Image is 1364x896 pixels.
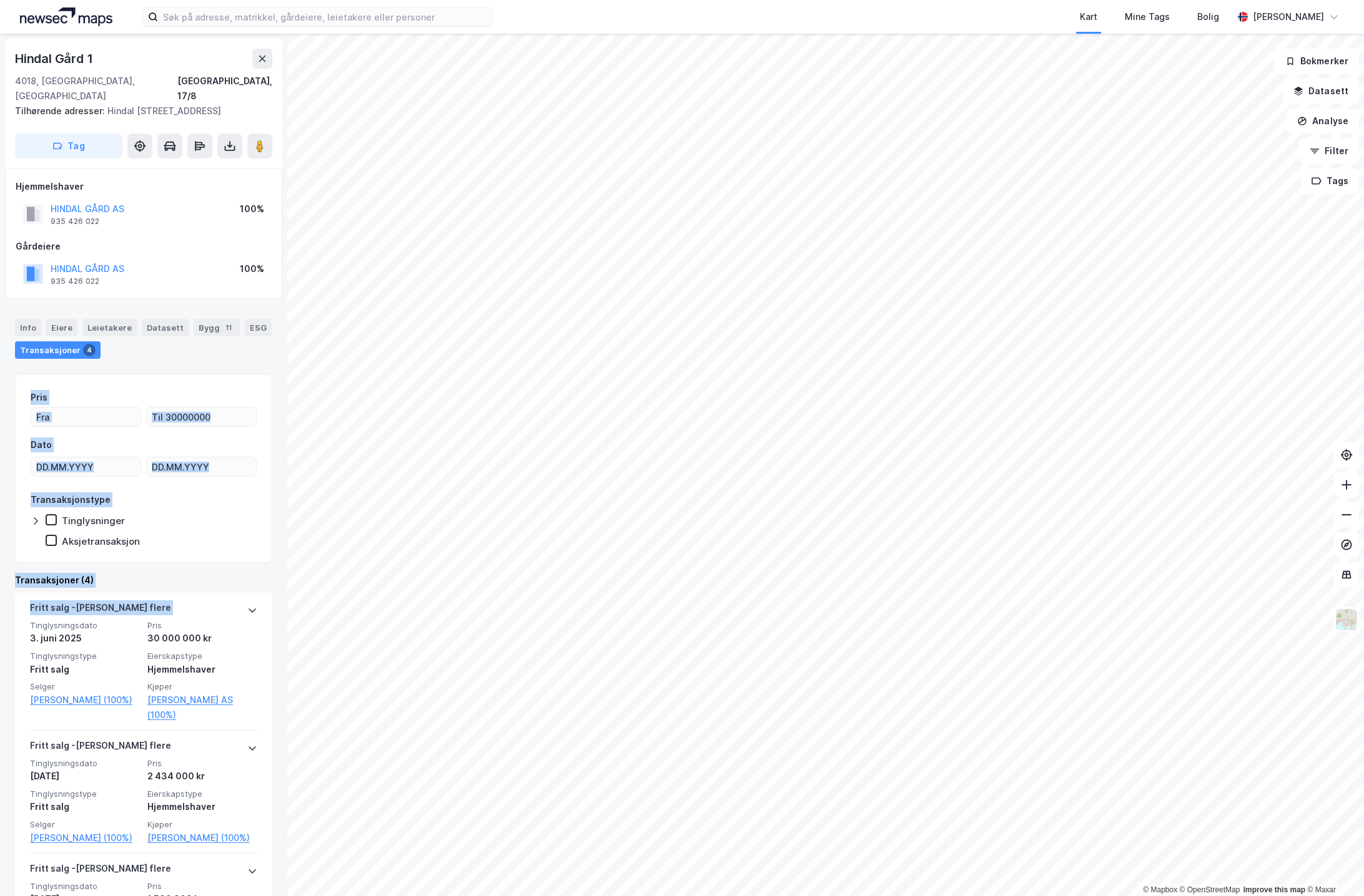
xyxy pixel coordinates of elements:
div: Eiere [46,319,77,336]
span: Tilhørende adresser: [15,105,107,116]
div: Dato [31,437,52,452]
div: Pris [31,390,47,405]
div: Bolig [1197,9,1219,24]
button: Tag [15,134,122,158]
img: logo.a4113a55bc3d86da70a041830d287a7e.svg [20,7,112,26]
div: 2 434 000 kr [147,769,257,784]
a: Improve this map [1243,885,1305,894]
span: Selger [30,819,140,830]
iframe: Chat Widget [1302,836,1364,896]
div: Transaksjonstype [31,492,111,507]
input: DD.MM.YYYY [147,457,256,476]
div: 30 000 000 kr [147,631,257,646]
input: Søk på adresse, matrikkel, gårdeiere, leietakere eller personer [158,7,492,26]
span: Tinglysningstype [30,789,140,799]
div: Fritt salg [30,799,140,814]
a: [PERSON_NAME] (100%) [30,693,140,708]
button: Filter [1299,139,1359,163]
input: Til 30000000 [147,407,256,426]
input: Fra [31,407,141,426]
div: Fritt salg - [PERSON_NAME] flere [30,861,171,881]
div: Transaksjoner (4) [15,573,272,588]
div: Hjemmelshaver [147,662,257,677]
div: Kontrollprogram for chat [1302,836,1364,896]
span: Eierskapstype [147,789,257,799]
div: Fritt salg [30,662,140,677]
div: Bygg [194,319,240,336]
div: ESG [245,319,272,336]
div: 4018, [GEOGRAPHIC_DATA], [GEOGRAPHIC_DATA] [15,74,177,104]
a: OpenStreetMap [1180,885,1240,894]
div: [PERSON_NAME] [1253,9,1324,24]
div: 11 [222,321,235,334]
div: [DATE] [30,769,140,784]
div: 100% [240,202,264,217]
div: Leietakere [82,319,137,336]
button: Tags [1301,168,1359,193]
div: 3. juni 2025 [30,631,140,646]
span: Tinglysningstype [30,651,140,661]
div: Aksjetransaksjon [62,535,140,547]
span: Selger [30,681,140,692]
div: Gårdeiere [16,239,272,254]
input: DD.MM.YYYY [31,457,141,476]
div: Hjemmelshaver [147,799,257,814]
span: Tinglysningsdato [30,758,140,769]
div: Hindal [STREET_ADDRESS] [15,104,262,119]
div: 4 [83,344,96,356]
button: Datasett [1283,79,1359,104]
div: 100% [240,261,264,276]
a: [PERSON_NAME] (100%) [147,830,257,845]
div: Kart [1080,9,1097,24]
span: Eierskapstype [147,651,257,661]
div: Transaksjoner [15,341,101,359]
div: Datasett [142,319,189,336]
a: [PERSON_NAME] AS (100%) [147,693,257,723]
span: Pris [147,620,257,631]
div: Mine Tags [1125,9,1170,24]
span: Pris [147,881,257,892]
div: 935 426 022 [51,217,99,226]
div: Tinglysninger [62,515,125,527]
div: Fritt salg - [PERSON_NAME] flere [30,600,171,620]
a: [PERSON_NAME] (100%) [30,830,140,845]
span: Pris [147,758,257,769]
img: Z [1335,608,1358,631]
button: Bokmerker [1275,49,1359,74]
div: Info [15,319,41,336]
div: 935 426 022 [51,276,99,286]
div: Hindal Gård 1 [15,49,95,69]
div: Fritt salg - [PERSON_NAME] flere [30,738,171,758]
span: Tinglysningsdato [30,620,140,631]
div: [GEOGRAPHIC_DATA], 17/8 [177,74,272,104]
div: Hjemmelshaver [16,179,272,194]
button: Analyse [1287,109,1359,134]
span: Kjøper [147,681,257,692]
span: Tinglysningsdato [30,881,140,892]
a: Mapbox [1143,885,1177,894]
span: Kjøper [147,819,257,830]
